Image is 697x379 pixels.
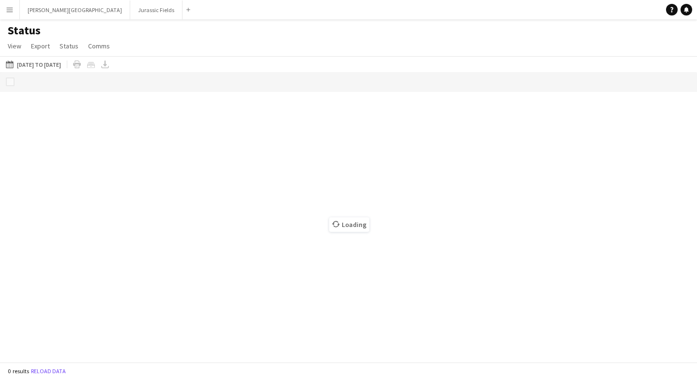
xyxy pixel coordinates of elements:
span: View [8,42,21,50]
span: Loading [329,217,369,232]
button: [PERSON_NAME][GEOGRAPHIC_DATA] [20,0,130,19]
a: Export [27,40,54,52]
span: Status [60,42,78,50]
a: View [4,40,25,52]
span: Comms [88,42,110,50]
button: Jurassic Fields [130,0,182,19]
a: Comms [84,40,114,52]
button: [DATE] to [DATE] [4,59,63,70]
button: Reload data [29,366,68,377]
span: Export [31,42,50,50]
a: Status [56,40,82,52]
